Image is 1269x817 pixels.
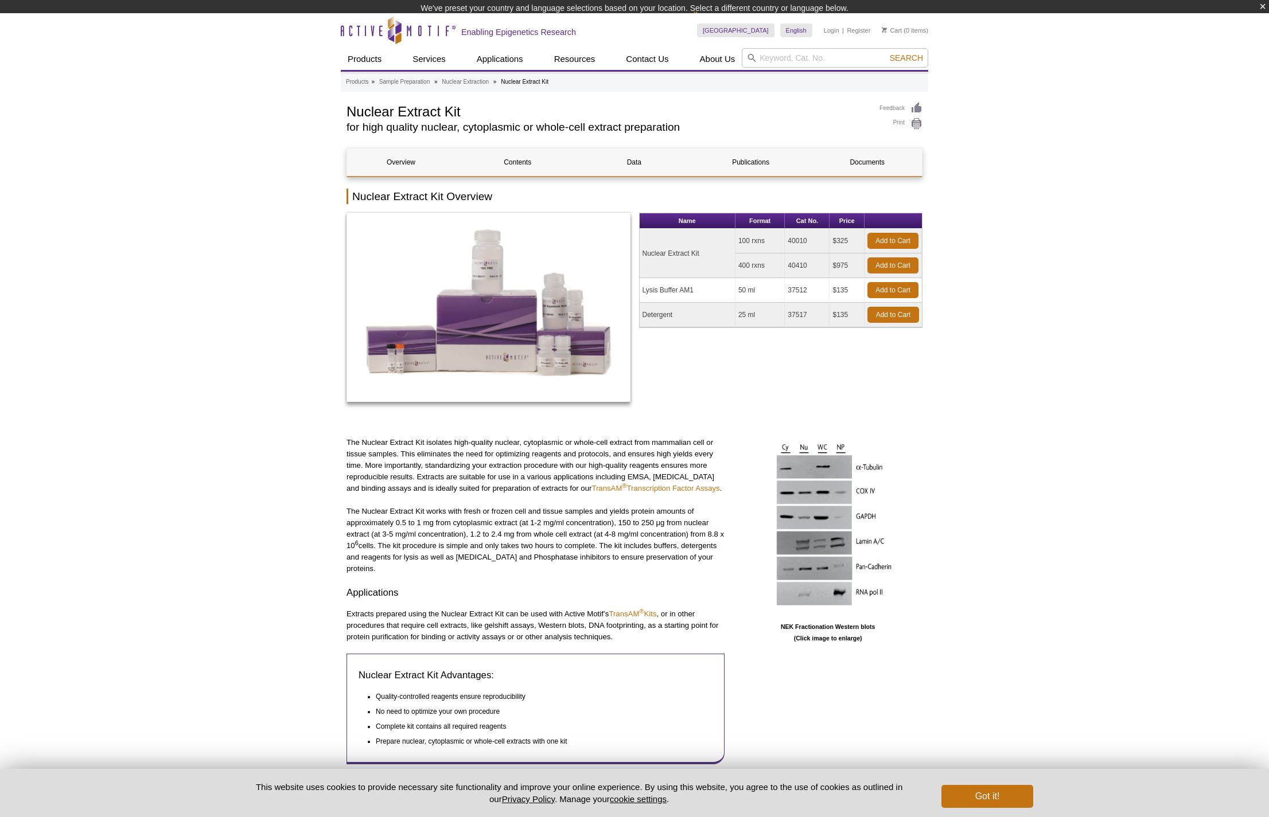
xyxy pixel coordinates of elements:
li: » [371,79,375,85]
td: 25 ml [735,303,785,327]
p: Extracts prepared using the Nuclear Extract Kit can be used with Active Motif’s , or in other pro... [347,608,725,643]
th: Price [830,213,865,229]
th: Cat No. [785,213,830,229]
a: Sample Preparation [379,77,430,87]
p: The Nuclear Extract Kit isolates high-quality nuclear, cytoplasmic or whole-cell extract from mam... [347,437,725,494]
sup: ® [622,482,626,489]
td: $975 [830,253,865,278]
sup: 6 [355,539,359,546]
button: cookie settings [610,794,667,804]
h2: Nuclear Extract Kit Overview [347,189,922,204]
input: Keyword, Cat. No. [742,48,928,68]
a: Cart [882,26,902,34]
a: Contact Us [619,48,675,70]
a: Products [341,48,388,70]
a: Data [580,148,688,176]
td: 400 rxns [735,253,785,278]
td: 40410 [785,253,830,278]
img: Nuclear Extract Kit [347,213,630,402]
a: Add to Cart [867,257,918,273]
td: 37512 [785,278,830,303]
a: Login [824,26,839,34]
h3: Applications [347,586,725,600]
li: » [434,79,438,85]
td: 50 ml [735,278,785,303]
a: Resources [547,48,602,70]
button: Got it! [941,785,1033,808]
td: Nuclear Extract Kit [640,229,735,278]
a: Nuclear Extraction [442,77,489,87]
a: About Us [693,48,742,70]
a: Documents [813,148,921,176]
th: Format [735,213,785,229]
li: Quality-controlled reagents ensure reproducibility [376,691,702,702]
td: 37517 [785,303,830,327]
li: | [842,24,844,37]
a: Services [406,48,453,70]
li: » [493,79,497,85]
td: $135 [830,278,865,303]
a: Privacy Policy [502,794,555,804]
a: English [780,24,812,37]
sup: ® [639,607,644,614]
a: Feedback [879,102,922,115]
a: [GEOGRAPHIC_DATA] [697,24,774,37]
img: Your Cart [882,27,887,33]
td: Lysis Buffer AM1 [640,278,735,303]
li: Prepare nuclear, cytoplasmic or whole-cell extracts with one kit [376,736,702,747]
th: Name [640,213,735,229]
li: (0 items) [882,24,928,37]
img: Change Here [693,9,723,36]
td: 40010 [785,229,830,253]
a: Applications [470,48,530,70]
p: This website uses cookies to provide necessary site functionality and improve your online experie... [236,781,922,805]
button: Search [886,53,927,63]
li: Nuclear Extract Kit [501,79,548,85]
b: NEK Fractionation Western blots (Click image to enlarge) [781,623,875,642]
a: TransAM®Kits [609,609,656,618]
td: $325 [830,229,865,253]
p: The Nuclear Extract Kit works with fresh or frozen cell and tissue samples and yields protein amo... [347,506,725,574]
li: Complete kit contains all required reagents [376,721,702,732]
h3: Nuclear Extract Kit Advantages: [359,669,713,682]
a: Add to Cart [867,307,919,323]
td: 100 rxns [735,229,785,253]
a: Register [847,26,870,34]
img: NEK Fractionation Western blots [756,437,900,617]
a: Products [346,77,368,87]
h2: for high quality nuclear, cytoplasmic or whole-cell extract preparation [347,122,868,132]
a: Publications [697,148,805,176]
span: Search [890,53,923,62]
a: Overview [347,148,455,176]
a: Print [879,118,922,130]
h2: Enabling Epigenetics Research [461,27,576,37]
a: Add to Cart [867,233,918,249]
h1: Nuclear Extract Kit [347,102,868,119]
a: Add to Cart [867,282,918,298]
a: TransAM®Transcription Factor Assays [591,484,719,492]
td: Detergent [640,303,735,327]
a: Contents [464,148,571,176]
td: $135 [830,303,865,327]
li: No need to optimize your own procedure [376,706,702,717]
